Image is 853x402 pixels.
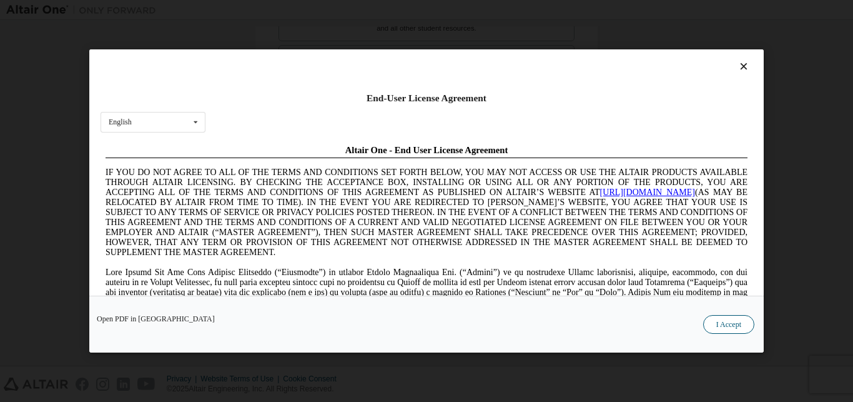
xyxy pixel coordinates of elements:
div: End-User License Agreement [101,92,752,104]
button: I Accept [703,315,754,334]
div: English [109,118,132,126]
span: Lore Ipsumd Sit Ame Cons Adipisc Elitseddo (“Eiusmodte”) in utlabor Etdolo Magnaaliqua Eni. (“Adm... [5,128,647,217]
a: Open PDF in [GEOGRAPHIC_DATA] [97,315,215,323]
span: Altair One - End User License Agreement [245,5,408,15]
span: IF YOU DO NOT AGREE TO ALL OF THE TERMS AND CONDITIONS SET FORTH BELOW, YOU MAY NOT ACCESS OR USE... [5,28,647,117]
a: [URL][DOMAIN_NAME] [500,48,594,57]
